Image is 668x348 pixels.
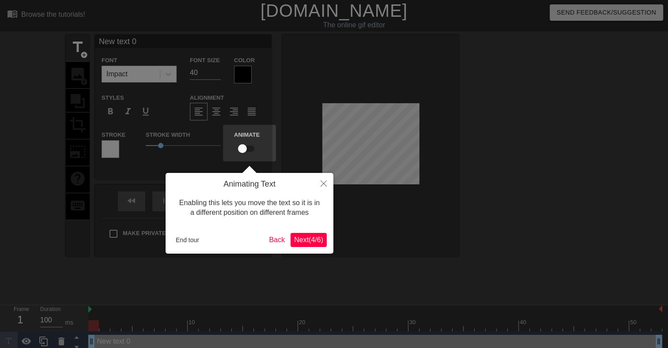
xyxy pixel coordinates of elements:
[314,173,333,193] button: Close
[266,233,289,247] button: Back
[291,233,327,247] button: Next
[172,189,327,227] div: Enabling this lets you move the text so it is in a different position on different frames
[294,236,323,243] span: Next ( 4 / 6 )
[172,180,327,189] h4: Animating Text
[172,233,203,247] button: End tour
